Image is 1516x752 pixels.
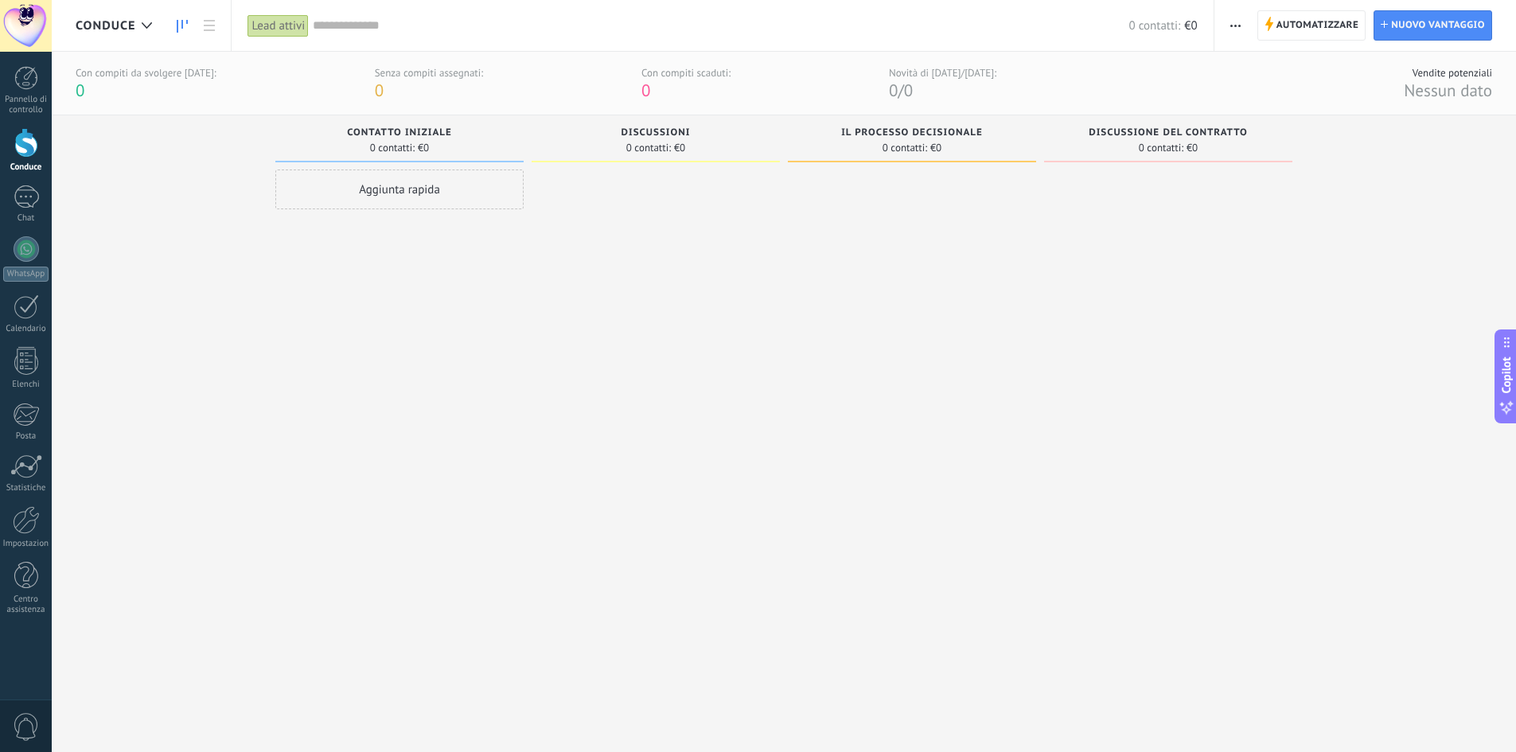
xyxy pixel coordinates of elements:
div: Discussioni [540,127,772,141]
font: 0 [76,80,84,101]
font: Discussioni [622,127,691,138]
div: Il processo decisionale [796,127,1028,141]
font: €0 [930,141,941,154]
font: Posta [16,431,36,442]
font: 0 contatti: [626,141,671,154]
font: WhatsApp [7,268,45,279]
font: Chat [18,212,34,224]
font: / [898,80,903,101]
font: Impostazioni [3,538,52,549]
font: Automatizzare [1276,19,1359,31]
font: Statistiche [6,482,46,493]
font: Copilot [1498,357,1514,393]
font: Con compiti da svolgere [DATE]: [76,66,216,80]
div: Contatto iniziale [283,127,516,141]
font: Discussione del contratto [1089,127,1248,138]
font: €0 [674,141,685,154]
a: Nuovo vantaggio [1374,10,1492,41]
font: Calendario [6,323,45,334]
font: Con compiti scaduti: [641,66,731,80]
a: Automatizzare [1257,10,1366,41]
font: 0 contatti: [1139,141,1183,154]
font: €0 [1184,18,1197,33]
font: Nuovo vantaggio [1391,19,1485,31]
button: Di più [1224,10,1247,41]
font: Novità di [DATE]/[DATE]: [889,66,996,80]
font: Elenchi [12,379,40,390]
font: Pannello di controllo [5,94,47,115]
font: Centro assistenza [7,594,45,615]
font: Lead attivi [251,18,305,33]
font: €0 [418,141,429,154]
a: Conduce [169,10,196,41]
a: Lista [196,10,223,41]
font: Aggiunta rapida [359,182,440,197]
font: 0 contatti: [370,141,415,154]
font: 0 contatti: [1128,18,1180,33]
font: €0 [1187,141,1198,154]
font: 0 [641,80,650,101]
font: 0 [889,80,898,101]
font: Contatto iniziale [347,127,452,138]
font: Vendite potenziali [1413,66,1492,80]
font: 0 [375,80,384,101]
div: Discussione del contratto [1052,127,1284,141]
font: Il processo decisionale [841,127,983,138]
font: Conduce [76,18,135,33]
font: Conduce [10,162,42,173]
font: 0 [904,80,913,101]
font: Senza compiti assegnati: [375,66,483,80]
font: 0 contatti: [883,141,927,154]
font: Nessun dato [1404,80,1492,101]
